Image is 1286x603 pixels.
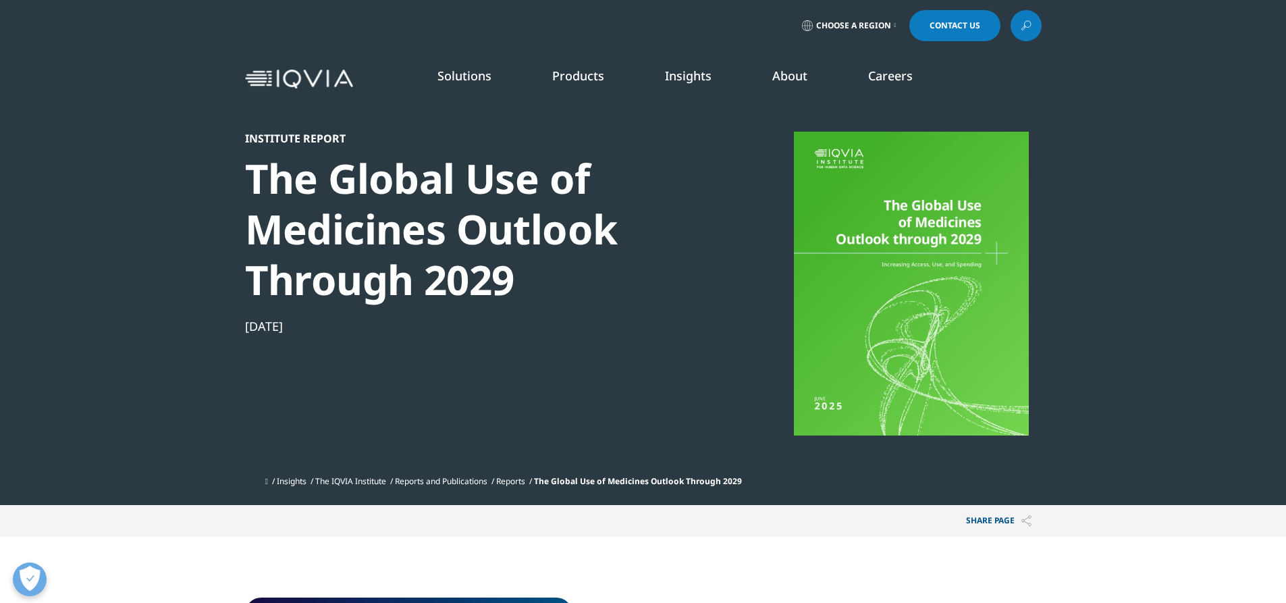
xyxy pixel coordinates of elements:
[245,318,708,334] div: [DATE]
[315,475,386,487] a: The IQVIA Institute
[956,505,1042,537] button: Share PAGEShare PAGE
[552,68,604,84] a: Products
[956,505,1042,537] p: Share PAGE
[496,475,525,487] a: Reports
[395,475,487,487] a: Reports and Publications
[909,10,1000,41] a: Contact Us
[868,68,913,84] a: Careers
[816,20,891,31] span: Choose a Region
[1021,515,1032,527] img: Share PAGE
[277,475,306,487] a: Insights
[245,153,708,305] div: The Global Use of Medicines Outlook Through 2029
[665,68,712,84] a: Insights
[772,68,807,84] a: About
[245,132,708,145] div: Institute Report
[534,475,742,487] span: The Global Use of Medicines Outlook Through 2029
[358,47,1042,111] nav: Primary
[13,562,47,596] button: Open Preferences
[930,22,980,30] span: Contact Us
[437,68,491,84] a: Solutions
[245,70,353,89] img: IQVIA Healthcare Information Technology and Pharma Clinical Research Company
